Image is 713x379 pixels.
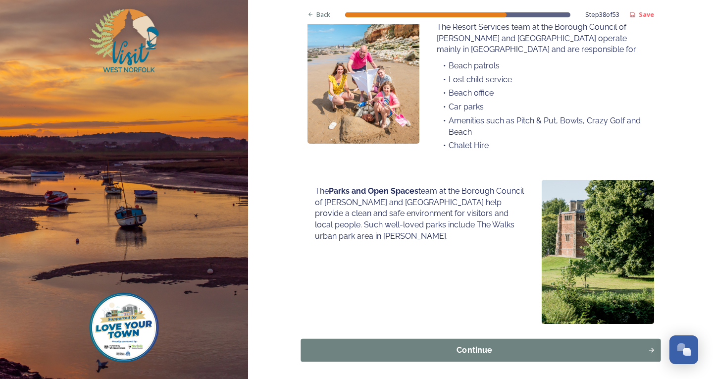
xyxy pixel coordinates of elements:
[437,74,646,86] li: Lost child service
[301,339,661,362] button: Continue
[437,115,646,138] li: Amenities such as Pitch & Put, Bowls, Crazy Golf and Beach
[437,60,646,72] li: Beach patrols
[669,335,698,364] button: Open Chat
[639,10,654,19] strong: Save
[306,344,642,356] div: Continue
[437,140,646,152] li: Chalet Hire
[316,10,330,19] span: Back
[585,10,619,19] span: Step 38 of 53
[437,22,646,55] p: The Resort Services team at the Borough Council of [PERSON_NAME] and [GEOGRAPHIC_DATA] operate ma...
[329,186,418,196] strong: Parks and Open Spaces
[315,186,524,242] p: The team at the Borough Council of [PERSON_NAME] and [GEOGRAPHIC_DATA] help provide a clean and s...
[437,102,646,113] li: Car parks
[437,88,646,99] li: Beach office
